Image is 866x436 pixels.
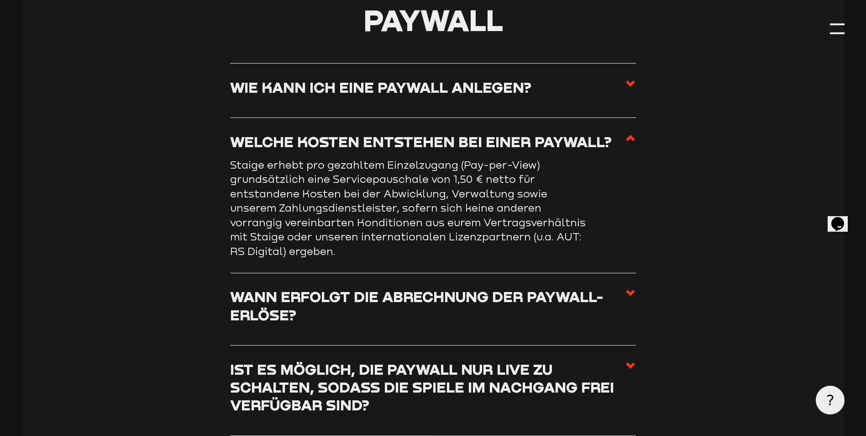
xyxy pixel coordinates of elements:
[230,78,531,96] h3: Wie kann ich eine Paywall anlegen?
[230,158,595,258] p: Staige erhebt pro gezahltem Einzelzugang (Pay-per-View) grundsätzlich eine Servicepauschale von 1...
[230,287,625,324] h3: Wann erfolgt die Abrechnung der Paywall-Erlöse?
[828,204,857,232] iframe: chat widget
[230,360,625,414] h3: Ist es möglich, die Paywall nur live zu schalten, sodass die Spiele im Nachgang frei verfügbar sind?
[363,2,503,37] span: Paywall
[230,133,612,150] h3: Welche Kosten entstehen bei einer Paywall?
